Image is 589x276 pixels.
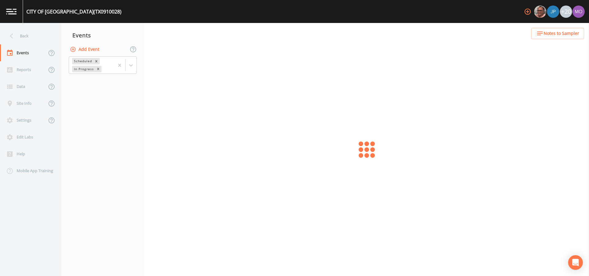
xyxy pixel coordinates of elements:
[560,6,572,18] div: +20
[544,30,579,37] span: Notes to Sampler
[95,66,102,72] div: Remove In Progress
[61,28,144,43] div: Events
[547,6,559,18] img: 41241ef155101aa6d92a04480b0d0000
[572,6,585,18] img: 4e251478aba98ce068fb7eae8f78b90c
[69,44,102,55] button: Add Event
[72,58,93,64] div: Scheduled
[534,6,546,18] img: e2d790fa78825a4bb76dcb6ab311d44c
[93,58,100,64] div: Remove Scheduled
[534,6,547,18] div: Mike Franklin
[531,28,584,39] button: Notes to Sampler
[72,66,95,72] div: In Progress
[6,9,17,14] img: logo
[547,6,560,18] div: Joshua gere Paul
[568,255,583,270] div: Open Intercom Messenger
[26,8,121,15] div: CITY OF [GEOGRAPHIC_DATA] (TX0910028)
